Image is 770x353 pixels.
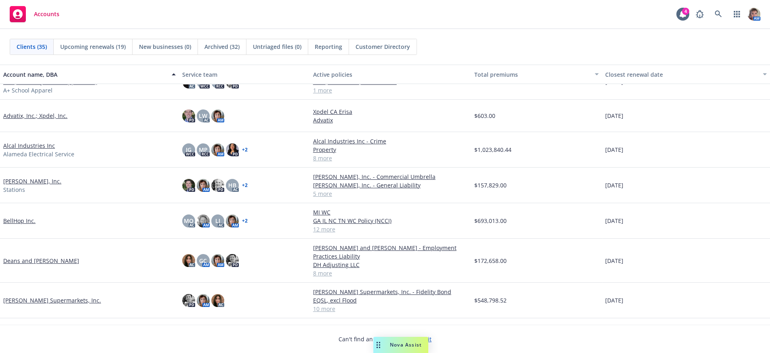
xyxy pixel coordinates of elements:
img: photo [226,214,239,227]
img: photo [182,109,195,122]
span: Accounts [34,11,59,17]
button: Closest renewal date [602,65,770,84]
span: [DATE] [605,296,623,305]
a: Deans and [PERSON_NAME] [3,256,79,265]
span: Alameda Electrical Service [3,150,74,158]
span: [DATE] [605,216,623,225]
a: Search [710,6,726,22]
img: photo [211,294,224,307]
a: 10 more [313,305,468,313]
a: DH Adjusting LLC [313,261,468,269]
a: [PERSON_NAME], Inc. - General Liability [313,181,468,189]
a: + 1 [242,80,248,84]
button: Total premiums [471,65,602,84]
a: Advatix [313,116,468,124]
span: LI [215,216,220,225]
img: photo [211,254,224,267]
span: [DATE] [605,256,623,265]
span: Archived (32) [204,42,240,51]
a: Search for it [398,335,431,343]
span: $172,658.00 [474,256,507,265]
div: Account name, DBA [3,70,167,79]
span: GC [199,256,207,265]
span: Can't find an account? [339,335,431,343]
a: MI WC [313,208,468,216]
span: Reporting [315,42,342,51]
div: Active policies [313,70,468,79]
img: photo [226,143,239,156]
button: Active policies [310,65,471,84]
span: Upcoming renewals (19) [60,42,126,51]
span: Nova Assist [390,341,422,348]
a: EQSL, excl Flood [313,296,468,305]
img: photo [211,109,224,122]
a: Switch app [729,6,745,22]
div: Closest renewal date [605,70,758,79]
a: 5 more [313,189,468,198]
a: [PERSON_NAME], Inc. [3,177,61,185]
a: Alcal Industries Inc - Crime [313,137,468,145]
a: 12 more [313,225,468,233]
a: [PERSON_NAME], Inc. - Commercial Umbrella [313,172,468,181]
img: photo [747,8,760,21]
img: photo [211,143,224,156]
span: [DATE] [605,111,623,120]
a: 8 more [313,269,468,277]
img: photo [211,179,224,192]
a: Accounts [6,3,63,25]
a: [PERSON_NAME] Supermarkets, Inc. - Fidelity Bond [313,288,468,296]
span: Clients (35) [17,42,47,51]
span: $603.00 [474,111,495,120]
div: Drag to move [373,337,383,353]
a: BellHop Inc. [3,216,36,225]
span: $548,798.52 [474,296,507,305]
button: Service team [179,65,310,84]
a: Property [313,145,468,154]
a: Report a Bug [692,6,708,22]
img: photo [197,214,210,227]
span: [DATE] [605,145,623,154]
span: Stations [3,185,25,194]
span: Customer Directory [356,42,410,51]
a: + 2 [242,147,248,152]
div: Service team [182,70,307,79]
a: Advatix, Inc.; Xpdel, Inc. [3,111,67,120]
span: Untriaged files (0) [253,42,301,51]
a: E&O/Cyber $5M x $10M [313,323,468,332]
span: MQ [184,216,194,225]
span: New businesses (0) [139,42,191,51]
img: photo [197,294,210,307]
a: Xpdel CA Erisa [313,107,468,116]
div: Total premiums [474,70,590,79]
span: $693,013.00 [474,216,507,225]
a: Alcal Industries Inc [3,141,55,150]
a: 8 more [313,154,468,162]
img: photo [226,254,239,267]
a: + 2 [242,183,248,188]
div: 4 [682,8,689,15]
span: [DATE] [605,181,623,189]
span: MP [199,145,208,154]
a: [PERSON_NAME] Supermarkets, Inc. [3,296,101,305]
span: JG [186,145,191,154]
img: photo [197,179,210,192]
span: A+ School Apparel [3,86,53,95]
a: GA IL NC TN WC Policy (NCCI) [313,216,468,225]
span: $157,829.00 [474,181,507,189]
span: $1,023,840.44 [474,145,511,154]
span: LW [199,111,207,120]
button: Nova Assist [373,337,428,353]
img: photo [182,179,195,192]
a: + 2 [242,219,248,223]
img: photo [182,294,195,307]
span: HB [228,181,236,189]
a: [PERSON_NAME] and [PERSON_NAME] - Employment Practices Liability [313,244,468,261]
img: photo [182,254,195,267]
a: 1 more [313,86,468,95]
